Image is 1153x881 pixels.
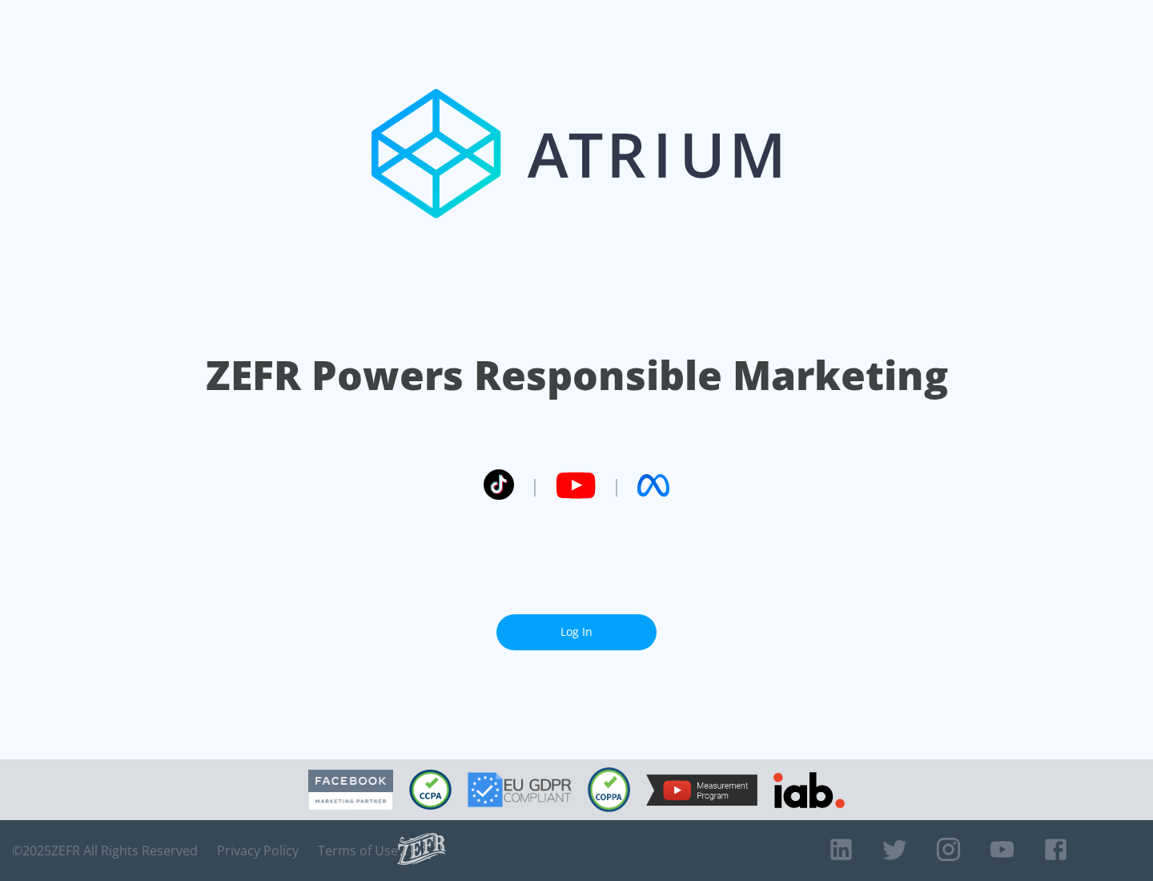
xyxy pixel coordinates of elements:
span: © 2025 ZEFR All Rights Reserved [12,843,198,859]
span: | [530,473,540,497]
img: IAB [773,772,845,808]
a: Privacy Policy [217,843,299,859]
img: COPPA Compliant [588,767,630,812]
a: Log In [496,614,657,650]
h1: ZEFR Powers Responsible Marketing [206,348,948,403]
img: YouTube Measurement Program [646,774,757,806]
a: Terms of Use [318,843,398,859]
img: Facebook Marketing Partner [308,770,393,811]
img: GDPR Compliant [468,772,572,807]
span: | [612,473,621,497]
img: CCPA Compliant [409,770,452,810]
